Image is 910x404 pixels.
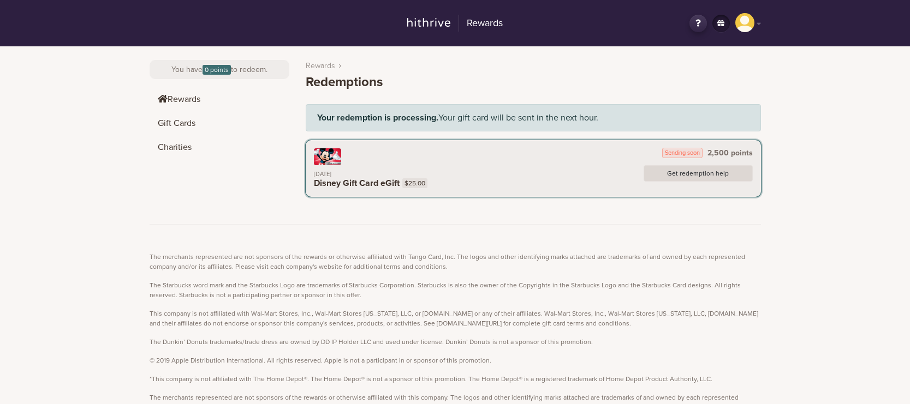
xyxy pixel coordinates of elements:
p: The Starbucks word mark and the Starbucks Logo are trademarks of Starbucks Corporation. Starbucks... [150,280,761,300]
small: $25.00 [402,178,427,188]
div: Your gift card will be sent in the next hour. [306,104,761,131]
a: Rewards [401,13,510,34]
span: Sending soon [663,148,702,158]
h4: Disney Gift Card eGift [314,178,427,189]
h2: Rewards [459,15,503,32]
div: You have to redeem. [150,60,289,79]
img: hithrive-logo.9746416d.svg [407,18,450,27]
p: © 2019 Apple Distribution International. All rights reserved. Apple is not a participant in or sp... [150,355,761,365]
h1: Redemptions [306,75,383,91]
a: Get redemption help [644,165,753,182]
a: Gift Cards [150,113,289,134]
strong: Your redemption is processing. [317,112,438,123]
a: Charities [150,137,289,158]
span: Help [25,8,47,17]
p: The Dunkin’ Donuts trademarks/trade dress are owned by DD IP Holder LLC and used under license. D... [150,337,761,347]
p: *This company is not affiliated with The Home Depot®. The Home Depot® is not a sponsor of this pr... [150,374,761,384]
a: Rewards [306,60,335,71]
a: Rewards [150,89,289,110]
div: [DATE] [314,171,427,178]
p: This company is not affiliated with Wal-Mart Stores, Inc., Wal-Mart Stores [US_STATE], LLC, or [D... [150,309,761,328]
span: 0 points [203,65,231,75]
span: 2,500 points [707,148,753,159]
p: The merchants represented are not sponsors of the rewards or otherwise affiliated with Tango Card... [150,252,761,272]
